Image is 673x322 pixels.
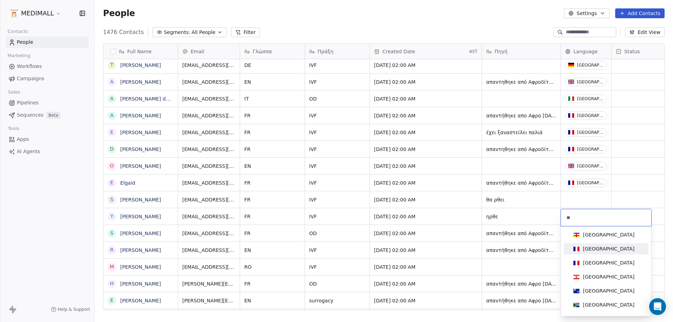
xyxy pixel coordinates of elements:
[583,301,634,308] div: [GEOGRAPHIC_DATA]
[583,287,634,294] div: [GEOGRAPHIC_DATA]
[583,273,634,280] div: [GEOGRAPHIC_DATA]
[583,231,634,238] div: [GEOGRAPHIC_DATA]
[583,259,634,266] div: [GEOGRAPHIC_DATA]
[564,229,648,313] div: Suggestions
[583,245,634,252] div: [GEOGRAPHIC_DATA]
